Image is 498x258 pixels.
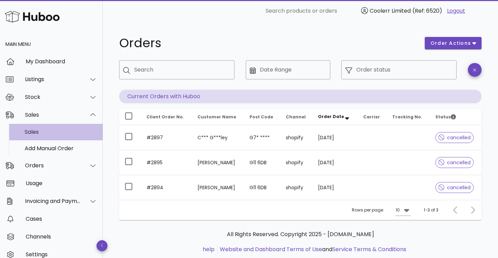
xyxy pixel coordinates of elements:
[286,114,306,120] span: Channel
[392,114,422,120] span: Tracking No.
[197,114,236,120] span: Customer Name
[119,37,417,49] h1: Orders
[244,150,280,175] td: G11 6DB
[312,150,358,175] td: [DATE]
[26,216,97,222] div: Cases
[280,175,312,200] td: shopify
[250,114,273,120] span: Post Code
[358,109,387,125] th: Carrier
[26,180,97,186] div: Usage
[363,114,380,120] span: Carrier
[280,150,312,175] td: shopify
[203,245,215,253] a: help
[25,129,97,135] div: Sales
[430,109,482,125] th: Status
[192,175,244,200] td: [PERSON_NAME]
[438,185,471,190] span: cancelled
[424,207,438,213] div: 1-3 of 3
[141,175,192,200] td: #2894
[119,90,482,103] p: Current Orders with Huboo
[447,7,465,15] a: Logout
[217,245,406,254] li: and
[141,150,192,175] td: #2895
[192,109,244,125] th: Customer Name
[146,114,184,120] span: Client Order No.
[26,233,97,240] div: Channels
[125,230,476,238] p: All Rights Reserved. Copyright 2025 - [DOMAIN_NAME]
[244,109,280,125] th: Post Code
[25,94,81,100] div: Stock
[141,125,192,150] td: #2897
[318,114,344,119] span: Order Date
[396,207,400,213] div: 10
[220,245,322,253] a: Website and Dashboard Terms of Use
[430,40,471,47] span: order actions
[25,145,97,152] div: Add Manual Order
[352,200,411,220] div: Rows per page:
[141,109,192,125] th: Client Order No.
[25,162,81,169] div: Orders
[396,205,411,216] div: 10Rows per page:
[332,245,406,253] a: Service Terms & Conditions
[192,150,244,175] td: [PERSON_NAME]
[26,251,97,258] div: Settings
[280,109,312,125] th: Channel
[5,9,60,24] img: Huboo Logo
[280,125,312,150] td: shopify
[26,58,97,65] div: My Dashboard
[25,112,81,118] div: Sales
[244,175,280,200] td: G11 6DB
[438,160,471,165] span: cancelled
[438,135,471,140] span: cancelled
[425,37,482,49] button: order actions
[312,175,358,200] td: [DATE]
[25,76,81,82] div: Listings
[387,109,430,125] th: Tracking No.
[412,7,442,15] span: (Ref: 6520)
[25,198,81,204] div: Invoicing and Payments
[312,109,358,125] th: Order Date: Sorted descending. Activate to remove sorting.
[370,7,411,15] span: Coolerr Limited
[435,114,456,120] span: Status
[312,125,358,150] td: [DATE]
